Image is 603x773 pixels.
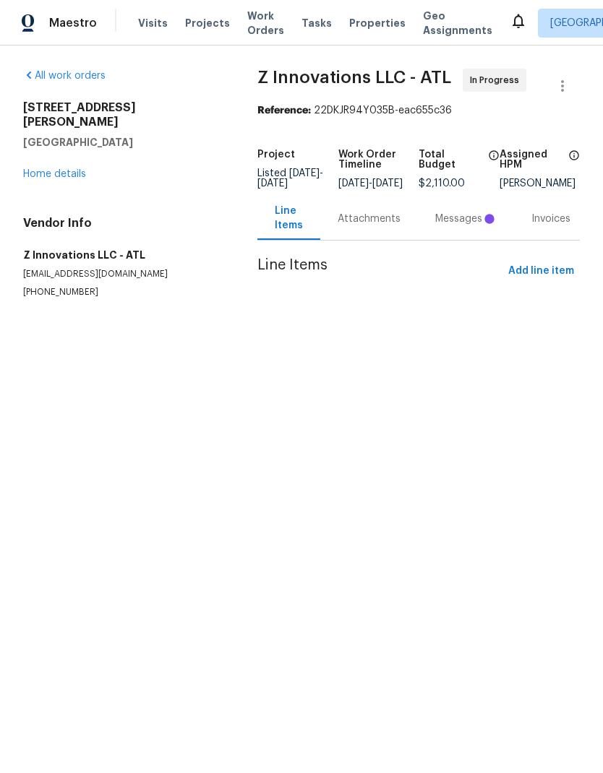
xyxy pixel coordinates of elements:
[257,69,451,86] span: Z Innovations LLC - ATL
[301,18,332,28] span: Tasks
[338,150,419,170] h5: Work Order Timeline
[372,178,403,189] span: [DATE]
[138,16,168,30] span: Visits
[338,178,403,189] span: -
[502,258,580,285] button: Add line item
[435,212,497,226] div: Messages
[257,168,323,189] span: Listed
[23,268,223,280] p: [EMAIL_ADDRESS][DOMAIN_NAME]
[257,103,580,118] div: 22DKJR94Y035B-eac655c36
[257,168,323,189] span: -
[470,73,525,87] span: In Progress
[289,168,320,178] span: [DATE]
[419,178,465,189] span: $2,110.00
[257,105,311,116] b: Reference:
[185,16,230,30] span: Projects
[23,135,223,150] h5: [GEOGRAPHIC_DATA]
[49,16,97,30] span: Maestro
[349,16,406,30] span: Properties
[568,150,580,178] span: The hpm assigned to this work order.
[423,9,492,38] span: Geo Assignments
[500,150,564,170] h5: Assigned HPM
[257,258,502,285] span: Line Items
[531,212,570,226] div: Invoices
[257,150,295,160] h5: Project
[23,248,223,262] h5: Z Innovations LLC - ATL
[23,100,223,129] h2: [STREET_ADDRESS][PERSON_NAME]
[338,212,401,226] div: Attachments
[275,204,303,233] div: Line Items
[247,9,284,38] span: Work Orders
[23,216,223,230] h4: Vendor Info
[23,286,223,298] p: [PHONE_NUMBER]
[338,178,369,189] span: [DATE]
[257,178,288,189] span: [DATE]
[488,150,500,178] span: The total cost of line items that have been proposed by Opendoor. This sum includes line items th...
[23,169,86,179] a: Home details
[23,71,106,81] a: All work orders
[508,262,574,280] span: Add line item
[500,178,580,189] div: [PERSON_NAME]
[419,150,483,170] h5: Total Budget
